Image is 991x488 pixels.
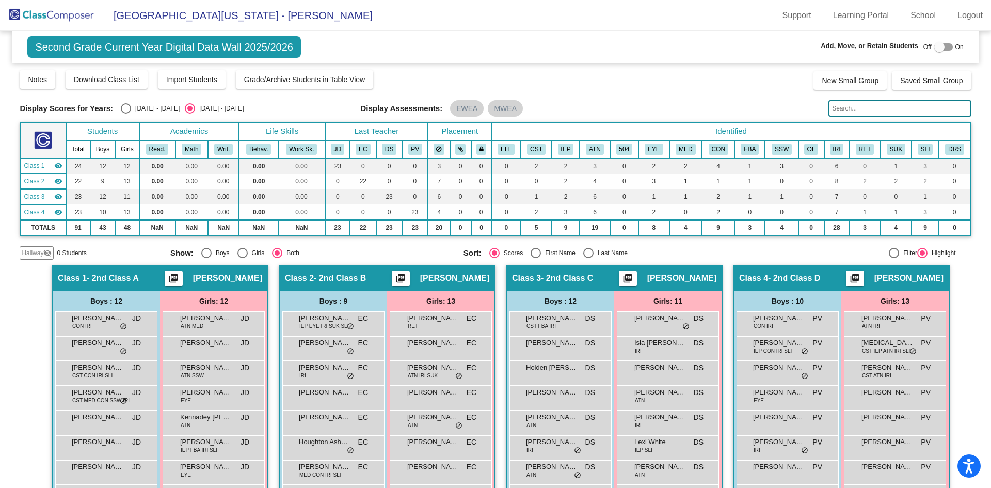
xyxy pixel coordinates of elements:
[402,158,428,174] td: 0
[669,140,702,158] th: Daily Medication
[350,158,376,174] td: 0
[54,193,62,201] mat-icon: visibility
[392,271,410,286] button: Print Students Details
[874,273,944,284] span: [PERSON_NAME]
[103,7,373,24] span: [GEOGRAPHIC_DATA][US_STATE] - [PERSON_NAME]
[521,158,552,174] td: 2
[821,41,918,51] span: Add, Move, or Retain Students
[824,189,850,204] td: 7
[798,158,824,174] td: 0
[402,140,428,158] th: Polly Voss
[616,144,633,155] button: 504
[939,189,971,204] td: 0
[918,144,933,155] button: SLI
[734,158,765,174] td: 1
[912,204,938,220] td: 3
[158,70,226,89] button: Import Students
[58,273,87,284] span: Class 1
[66,189,90,204] td: 23
[552,189,580,204] td: 2
[278,220,325,235] td: NaN
[923,42,932,52] span: Off
[822,76,878,85] span: New Small Group
[638,204,669,220] td: 2
[20,204,66,220] td: Polly Voss - 2nd Class D
[900,76,963,85] span: Saved Small Group
[939,158,971,174] td: 0
[488,100,523,117] mat-chip: MWEA
[880,220,912,235] td: 4
[824,158,850,174] td: 6
[74,75,139,84] span: Download Class List
[24,177,44,186] span: Class 2
[278,174,325,189] td: 0.00
[768,273,820,284] span: - 2nd Class D
[610,204,638,220] td: 0
[669,220,702,235] td: 4
[87,273,139,284] span: - 2nd Class A
[208,189,239,204] td: 0.00
[139,158,175,174] td: 0.00
[647,273,716,284] span: [PERSON_NAME]
[450,220,471,235] td: 0
[669,204,702,220] td: 0
[471,189,492,204] td: 0
[428,174,450,189] td: 7
[53,291,160,311] div: Boys : 12
[239,204,278,220] td: 0.00
[278,204,325,220] td: 0.00
[824,204,850,220] td: 7
[955,42,964,52] span: On
[248,248,265,258] div: Girls
[428,158,450,174] td: 3
[527,144,546,155] button: CST
[90,174,116,189] td: 9
[902,7,944,24] a: School
[376,140,403,158] th: Dawn Sylvester
[361,104,443,113] span: Display Assessments:
[382,144,396,155] button: DS
[734,220,765,235] td: 3
[54,208,62,216] mat-icon: visibility
[610,220,638,235] td: 0
[121,103,244,114] mat-radio-group: Select an option
[645,144,663,155] button: EYE
[899,248,917,258] div: Filter
[325,174,350,189] td: 0
[208,220,239,235] td: NaN
[765,174,798,189] td: 0
[285,273,314,284] span: Class 2
[394,273,407,288] mat-icon: picture_as_pdf
[402,220,428,235] td: 23
[182,144,201,155] button: Math
[278,189,325,204] td: 0.00
[43,249,52,257] mat-icon: visibility_off
[214,144,233,155] button: Writ.
[772,144,792,155] button: SSW
[491,158,521,174] td: 0
[325,220,350,235] td: 23
[765,204,798,220] td: 0
[180,313,232,323] span: [PERSON_NAME]
[239,174,278,189] td: 0.00
[280,291,387,311] div: Boys : 9
[828,100,971,117] input: Search...
[586,144,604,155] button: ATN
[798,220,824,235] td: 0
[66,122,139,140] th: Students
[54,177,62,185] mat-icon: visibility
[66,204,90,220] td: 23
[420,273,489,284] span: [PERSON_NAME]
[350,174,376,189] td: 22
[850,204,881,220] td: 1
[471,204,492,220] td: 0
[20,104,113,113] span: Display Scores for Years:
[512,273,541,284] span: Class 3
[541,248,576,258] div: First Name
[880,204,912,220] td: 1
[22,248,43,258] span: Hallway
[246,144,271,155] button: Behav.
[798,204,824,220] td: 0
[208,204,239,220] td: 0.00
[638,158,669,174] td: 2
